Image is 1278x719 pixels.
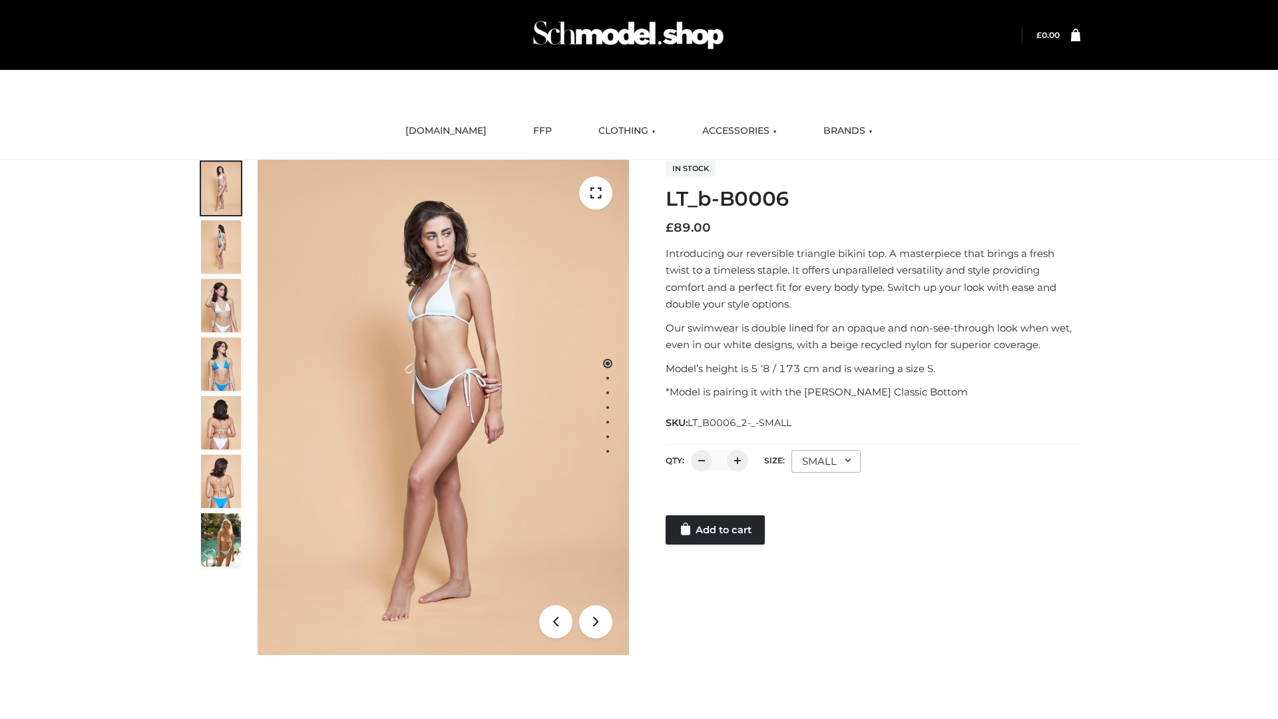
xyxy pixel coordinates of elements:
[692,117,787,146] a: ACCESSORIES
[588,117,666,146] a: CLOTHING
[201,162,241,215] img: ArielClassicBikiniTop_CloudNine_AzureSky_OW114ECO_1-scaled.jpg
[666,320,1080,354] p: Our swimwear is double lined for an opaque and non-see-through look when wet, even in our white d...
[1036,30,1060,40] a: £0.00
[666,160,716,176] span: In stock
[201,396,241,449] img: ArielClassicBikiniTop_CloudNine_AzureSky_OW114ECO_7-scaled.jpg
[1036,30,1060,40] bdi: 0.00
[529,9,728,61] img: Schmodel Admin 964
[1036,30,1042,40] span: £
[813,117,883,146] a: BRANDS
[201,338,241,391] img: ArielClassicBikiniTop_CloudNine_AzureSky_OW114ECO_4-scaled.jpg
[666,220,711,235] bdi: 89.00
[666,187,1080,211] h1: LT_b-B0006
[666,360,1080,377] p: Model’s height is 5 ‘8 / 173 cm and is wearing a size S.
[666,455,684,465] label: QTY:
[201,220,241,274] img: ArielClassicBikiniTop_CloudNine_AzureSky_OW114ECO_2-scaled.jpg
[666,383,1080,401] p: *Model is pairing it with the [PERSON_NAME] Classic Bottom
[764,455,785,465] label: Size:
[523,117,562,146] a: FFP
[201,513,241,567] img: Arieltop_CloudNine_AzureSky2.jpg
[201,279,241,332] img: ArielClassicBikiniTop_CloudNine_AzureSky_OW114ECO_3-scaled.jpg
[201,455,241,508] img: ArielClassicBikiniTop_CloudNine_AzureSky_OW114ECO_8-scaled.jpg
[258,160,629,655] img: ArielClassicBikiniTop_CloudNine_AzureSky_OW114ECO_1
[666,220,674,235] span: £
[791,450,861,473] div: SMALL
[688,417,791,429] span: LT_B0006_2-_-SMALL
[666,515,765,545] a: Add to cart
[666,415,793,431] span: SKU:
[395,117,497,146] a: [DOMAIN_NAME]
[666,245,1080,313] p: Introducing our reversible triangle bikini top. A masterpiece that brings a fresh twist to a time...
